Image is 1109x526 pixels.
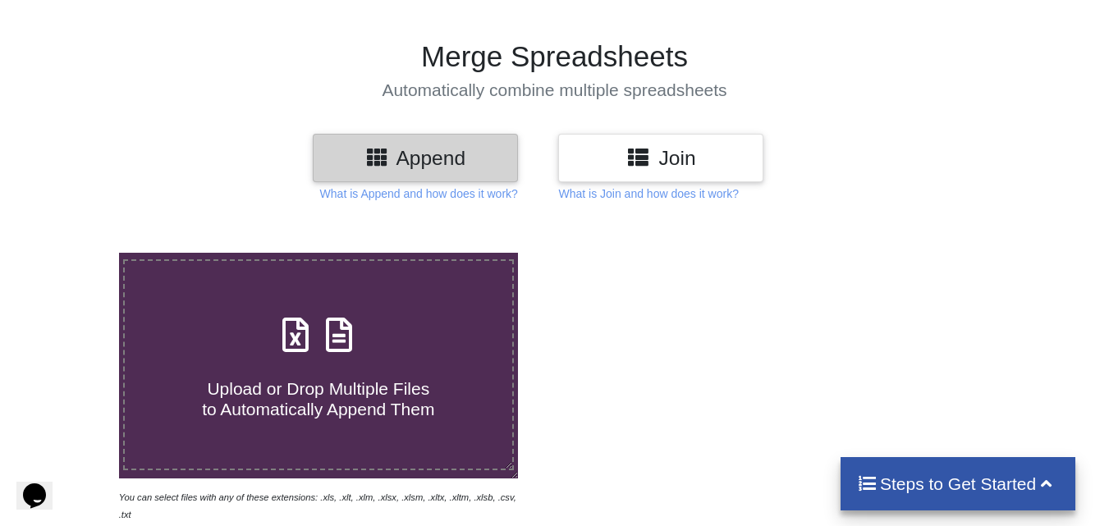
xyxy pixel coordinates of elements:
i: You can select files with any of these extensions: .xls, .xlt, .xlm, .xlsx, .xlsm, .xltx, .xltm, ... [119,492,516,519]
p: What is Join and how does it work? [558,185,738,202]
h3: Append [325,146,506,170]
h4: Steps to Get Started [857,473,1060,494]
h3: Join [571,146,751,170]
p: What is Append and how does it work? [320,185,518,202]
iframe: chat widget [16,460,69,510]
span: Upload or Drop Multiple Files to Automatically Append Them [202,379,434,419]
